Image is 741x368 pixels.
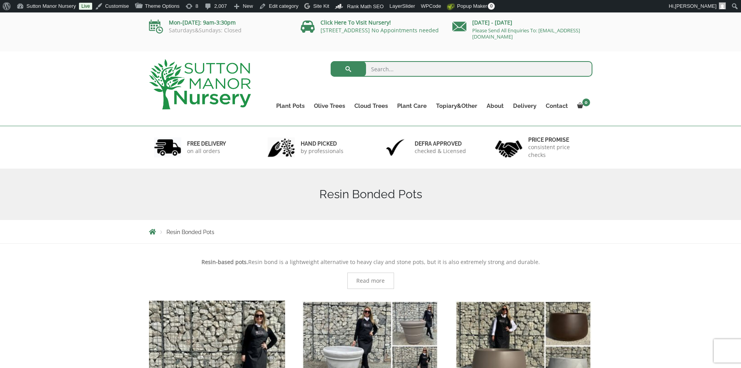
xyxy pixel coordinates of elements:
[331,61,592,77] input: Search...
[415,140,466,147] h6: Defra approved
[347,4,384,9] span: Rank Math SEO
[482,100,508,111] a: About
[149,257,592,267] p: Resin bond is a lightweight alternative to heavy clay and stone pots, but it is also extremely st...
[431,100,482,111] a: Topiary&Other
[272,100,309,111] a: Plant Pots
[495,136,522,159] img: 4.jpg
[313,3,329,9] span: Site Kit
[675,3,716,9] span: [PERSON_NAME]
[149,18,289,27] p: Mon-[DATE]: 9am-3:30pm
[582,99,590,106] span: 0
[321,26,439,34] a: [STREET_ADDRESS] No Appointments needed
[382,137,409,157] img: 3.jpg
[268,137,295,157] img: 2.jpg
[356,278,385,283] span: Read more
[472,27,580,40] a: Please Send All Enquiries To: [EMAIL_ADDRESS][DOMAIN_NAME]
[149,229,592,235] nav: Breadcrumbs
[301,147,343,155] p: by professionals
[528,143,587,159] p: consistent price checks
[154,137,181,157] img: 1.jpg
[149,27,289,33] p: Saturdays&Sundays: Closed
[350,100,392,111] a: Cloud Trees
[321,19,391,26] a: Click Here To Visit Nursery!
[187,140,226,147] h6: FREE DELIVERY
[201,258,248,266] strong: Resin-based pots.
[452,18,592,27] p: [DATE] - [DATE]
[392,100,431,111] a: Plant Care
[415,147,466,155] p: checked & Licensed
[187,147,226,155] p: on all orders
[149,59,251,109] img: logo
[166,229,214,235] span: Resin Bonded Pots
[541,100,573,111] a: Contact
[528,136,587,143] h6: Price promise
[508,100,541,111] a: Delivery
[301,140,343,147] h6: hand picked
[79,3,92,10] a: Live
[309,100,350,111] a: Olive Trees
[488,3,495,10] span: 0
[149,187,592,201] h1: Resin Bonded Pots
[573,100,592,111] a: 0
